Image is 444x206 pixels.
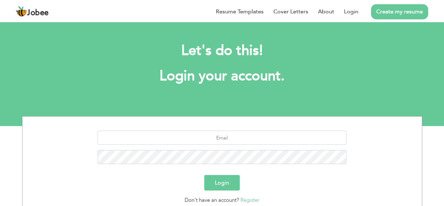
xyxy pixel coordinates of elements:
[16,6,49,17] a: Jobee
[33,42,412,60] h2: Let's do this!
[16,6,27,17] img: jobee.io
[371,4,428,19] a: Create my resume
[33,67,412,85] h1: Login your account.
[344,7,358,16] a: Login
[204,175,240,191] button: Login
[273,7,308,16] a: Cover Letters
[318,7,334,16] a: About
[216,7,264,16] a: Resume Templates
[98,131,346,145] input: Email
[27,9,49,17] span: Jobee
[185,196,239,204] span: Don't have an account?
[240,196,259,204] a: Register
